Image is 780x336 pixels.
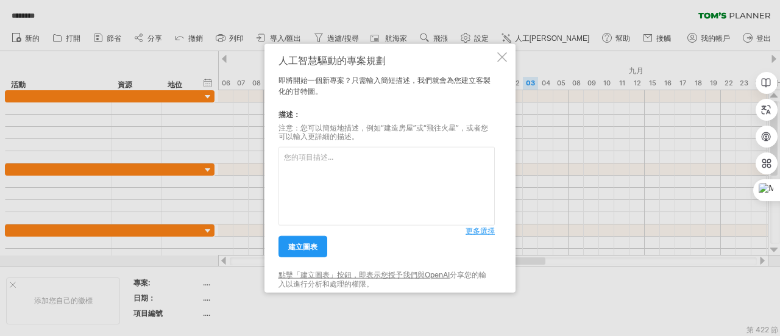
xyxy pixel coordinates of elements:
font: 即將開始一個新專案？只需輸入簡短描述，我們就會為您建立客製化的甘特圖。 [278,75,491,95]
font: 人工智慧驅動的專案規劃 [278,54,386,66]
font: 分享您的輸入 [278,270,486,288]
font: 描述： [278,109,300,118]
a: 更多選擇 [466,226,495,237]
font: 更多選擇 [466,226,495,235]
font: 以進行分析和處理的權限。 [286,279,374,288]
font: 注意：您可以簡短地描述，例如“建造房屋”或“飛往火星”，或者您可以輸入更詳細的描述。 [278,123,488,140]
a: 點擊「建立圖表」按鈕，即表示您授予我們與OpenAI [278,270,450,279]
font: 建立圖表 [288,242,317,251]
a: 建立圖表 [278,236,327,257]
